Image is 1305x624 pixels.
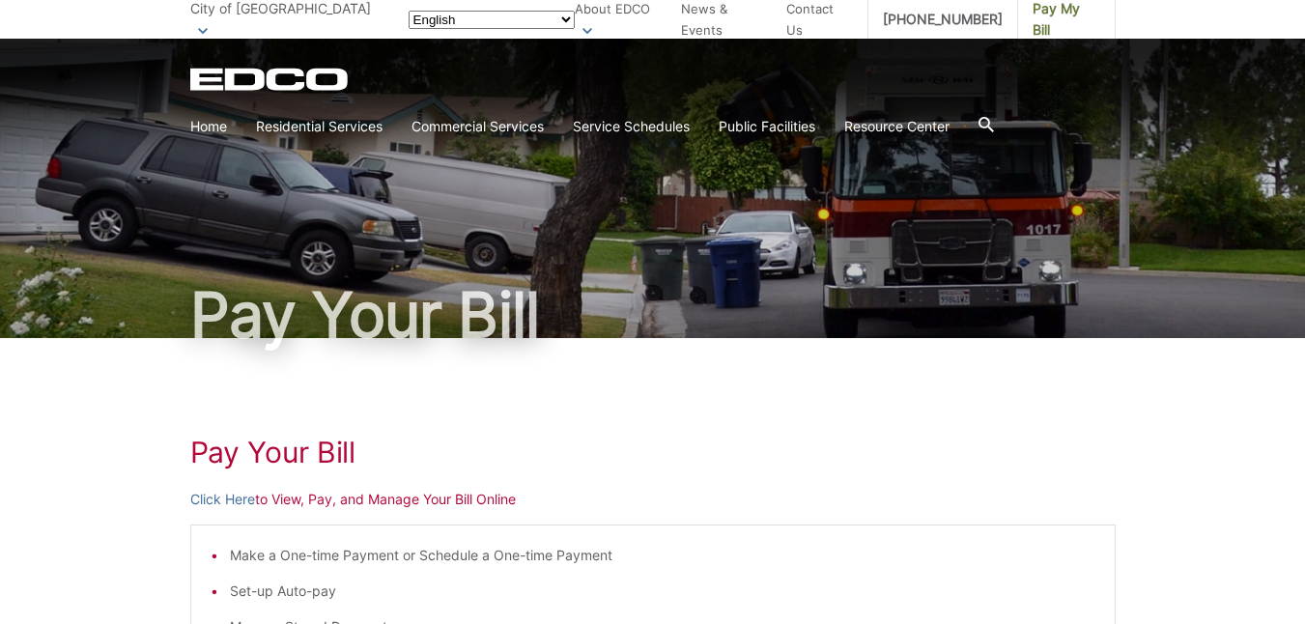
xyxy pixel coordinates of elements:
a: Resource Center [844,116,950,137]
p: to View, Pay, and Manage Your Bill Online [190,489,1116,510]
h1: Pay Your Bill [190,435,1116,469]
a: EDCD logo. Return to the homepage. [190,68,351,91]
a: Public Facilities [719,116,815,137]
li: Make a One-time Payment or Schedule a One-time Payment [230,545,1095,566]
a: Commercial Services [411,116,544,137]
a: Click Here [190,489,255,510]
a: Home [190,116,227,137]
li: Set-up Auto-pay [230,581,1095,602]
a: Residential Services [256,116,383,137]
select: Select a language [409,11,575,29]
a: Service Schedules [573,116,690,137]
h1: Pay Your Bill [190,284,1116,346]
